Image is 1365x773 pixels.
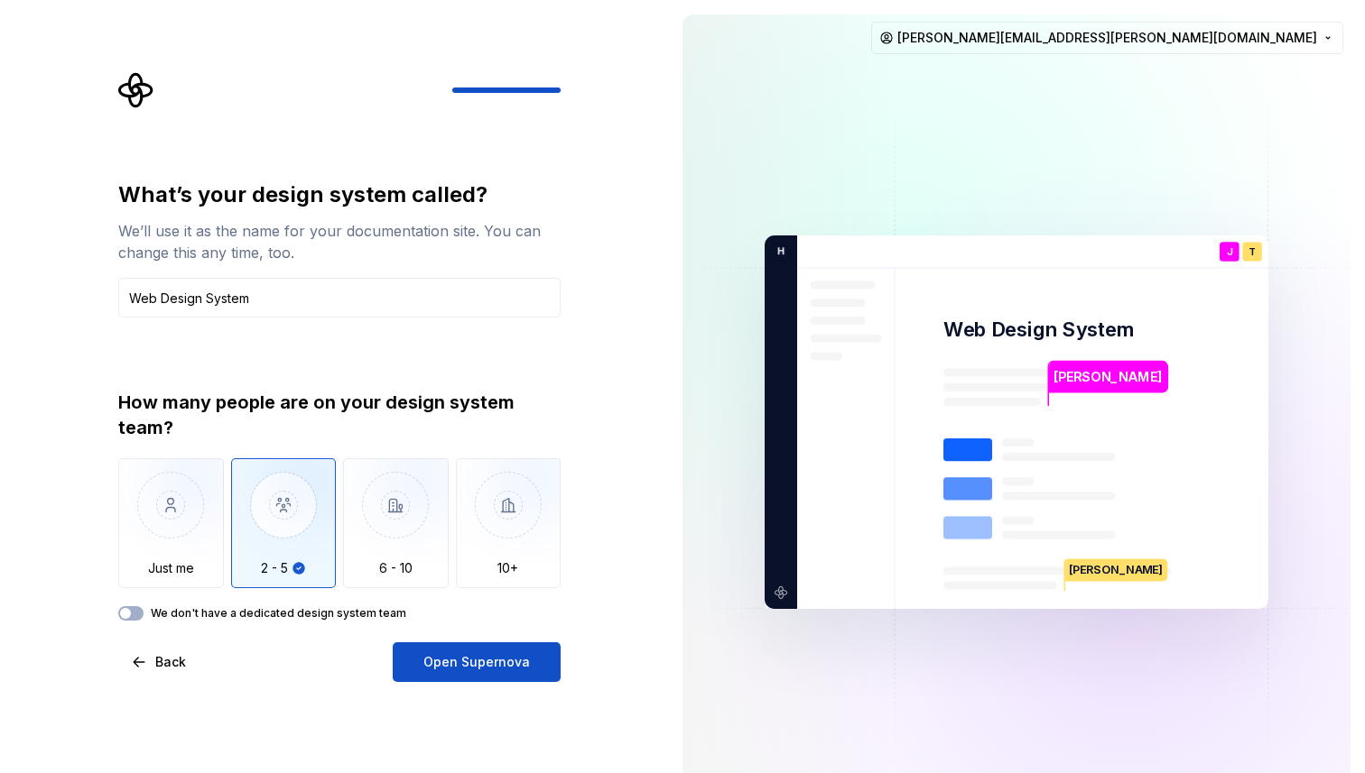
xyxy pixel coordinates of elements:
[771,244,785,260] p: H
[393,642,561,682] button: Open Supernova
[151,606,406,621] label: We don't have a dedicated design system team
[1227,247,1232,257] p: J
[118,180,561,209] div: What’s your design system called?
[155,653,186,671] span: Back
[1065,558,1167,581] p: [PERSON_NAME]
[871,22,1343,54] button: [PERSON_NAME][EMAIL_ADDRESS][PERSON_NAME][DOMAIN_NAME]
[423,653,530,671] span: Open Supernova
[943,317,1135,343] p: Web Design System
[897,29,1317,47] span: [PERSON_NAME][EMAIL_ADDRESS][PERSON_NAME][DOMAIN_NAME]
[118,278,561,317] input: Design system name
[118,390,561,440] div: How many people are on your design system team?
[118,72,154,108] svg: Supernova Logo
[118,220,561,263] div: We’ll use it as the name for your documentation site. You can change this any time, too.
[118,642,201,682] button: Back
[1242,242,1262,262] div: T
[1054,367,1162,387] p: [PERSON_NAME]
